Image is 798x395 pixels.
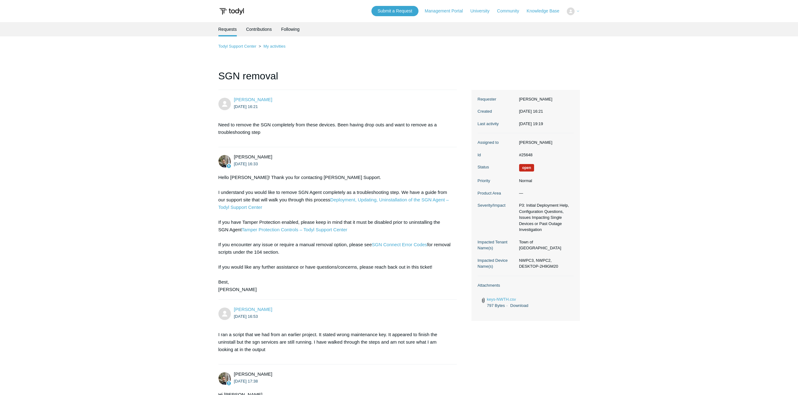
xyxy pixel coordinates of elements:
dd: #25648 [516,152,574,158]
dt: Priority [478,178,516,184]
a: Submit a Request [371,6,418,16]
time: 2025-06-24T16:21:15Z [234,104,258,109]
a: keys-NWTH.csv [487,297,516,302]
dt: Created [478,108,516,115]
li: Requests [218,22,237,36]
a: Todyl Support Center [218,44,256,49]
span: We are working on a response for you [519,164,534,172]
span: Aaron aaron [234,307,272,312]
a: SGN Connect Error Codes [372,242,427,247]
dd: — [516,190,574,196]
dt: Id [478,152,516,158]
a: [PERSON_NAME] [234,307,272,312]
div: Hello [PERSON_NAME]! Thank you for contacting [PERSON_NAME] Support. I understand you would like ... [218,174,451,293]
time: 2025-06-24T16:53:18Z [234,314,258,319]
a: Community [497,8,525,14]
a: University [470,8,495,14]
dt: Last activity [478,121,516,127]
span: Michael Tjader [234,371,272,377]
a: Knowledge Base [527,8,566,14]
dt: Attachments [478,282,574,289]
dd: P3: Initial Deployment Help, Configuration Questions, Issues Impacting Single Devices or Past Out... [516,202,574,233]
a: My activities [263,44,285,49]
dd: Normal [516,178,574,184]
a: Download [510,303,528,308]
a: Following [281,22,299,36]
time: 2025-06-24T16:21:15+00:00 [519,109,543,114]
dt: Assigned to [478,139,516,146]
dt: Impacted Tenant Name(s) [478,239,516,251]
time: 2025-06-24T16:33:41Z [234,162,258,166]
li: My activities [257,44,285,49]
dt: Severity/Impact [478,202,516,209]
span: Michael Tjader [234,154,272,159]
a: [PERSON_NAME] [234,97,272,102]
dt: Product Area [478,190,516,196]
img: Todyl Support Center Help Center home page [218,6,245,17]
span: Aaron aaron [234,97,272,102]
h1: SGN removal [218,68,457,90]
span: 797 Bytes [487,303,509,308]
dd: Town of [GEOGRAPHIC_DATA] [516,239,574,251]
time: 2025-06-26T19:19:25+00:00 [519,121,543,126]
p: Need to remove the SGN completely from these devices. Been having drop outs and want to remove as... [218,121,451,136]
time: 2025-06-24T17:38:59Z [234,379,258,383]
a: Tamper Protection Controls – Todyl Support Center [242,227,347,232]
dt: Requester [478,96,516,102]
li: Todyl Support Center [218,44,258,49]
dd: [PERSON_NAME] [516,139,574,146]
dd: [PERSON_NAME] [516,96,574,102]
a: Management Portal [425,8,469,14]
dt: Impacted Device Name(s) [478,257,516,270]
a: Contributions [246,22,272,36]
dd: NWPC3, NWPC2, DESKTOP-2H9GM20 [516,257,574,270]
dt: Status [478,164,516,170]
p: I ran a script that we had from an earlier project. It stated wrong maintenance key. It appeared ... [218,331,451,353]
a: Deployment, Updating, Uninstallation of the SGN Agent – Todyl Support Center [218,197,449,210]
